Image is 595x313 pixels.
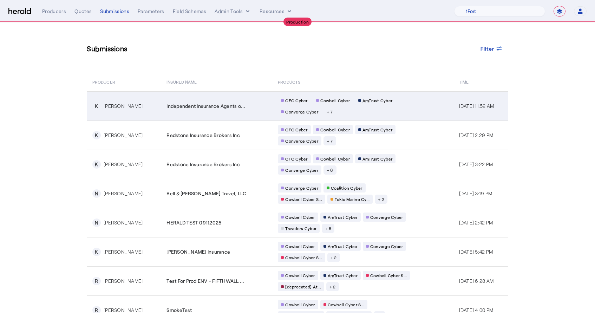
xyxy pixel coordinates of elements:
[92,248,101,256] div: K
[92,160,101,169] div: K
[285,196,322,202] span: Cowbell Cyber S...
[459,249,493,255] span: [DATE] 5:42 PM
[285,109,318,115] span: Converge Cyber
[283,18,312,26] div: Production
[459,278,494,284] span: [DATE] 6:28 AM
[459,220,493,226] span: [DATE] 2:42 PM
[320,127,350,132] span: Cowbell Cyber
[327,109,333,115] span: + 7
[285,185,318,191] span: Converge Cyber
[328,243,358,249] span: AmTrust Cyber
[104,161,143,168] div: [PERSON_NAME]
[285,226,316,231] span: Travelers Cyber
[335,196,370,202] span: Tokio Marine Cy...
[166,132,240,139] span: Redstone Insurance Brokers Inc
[166,190,246,197] span: Bell & [PERSON_NAME] Travel, LLC
[480,45,495,52] span: Filter
[285,156,307,162] span: CFC Cyber
[328,302,365,307] span: Cowbell Cyber S...
[285,273,315,278] span: Cowbell Cyber
[285,284,321,289] span: [deprecated] At...
[362,98,392,103] span: AmTrust Cyber
[459,307,493,313] span: [DATE] 4:00 PM
[8,8,31,15] img: Herald Logo
[285,302,315,307] span: Cowbell Cyber
[104,248,143,255] div: [PERSON_NAME]
[104,132,143,139] div: [PERSON_NAME]
[166,248,230,255] span: [PERSON_NAME] Insurance
[331,255,337,260] span: + 2
[475,42,509,55] button: Filter
[285,167,318,173] span: Converge Cyber
[370,214,403,220] span: Converge Cyber
[285,255,322,260] span: Cowbell Cyber S...
[166,278,244,285] span: Test For Prod ENV - FIFTHWALL ...
[166,219,221,226] span: HERALD TEST 09112025
[329,284,336,289] span: + 2
[87,44,127,53] h3: Submissions
[138,8,164,15] div: Parameters
[74,8,92,15] div: Quotes
[285,243,315,249] span: Cowbell Cyber
[285,214,315,220] span: Cowbell Cyber
[260,8,293,15] button: Resources dropdown menu
[370,243,403,249] span: Converge Cyber
[362,156,392,162] span: AmTrust Cyber
[104,219,143,226] div: [PERSON_NAME]
[327,138,333,144] span: + 7
[92,131,101,139] div: K
[92,277,101,285] div: R
[320,98,350,103] span: Cowbell Cyber
[285,127,307,132] span: CFC Cyber
[42,8,66,15] div: Producers
[327,167,333,173] span: + 6
[215,8,251,15] button: internal dropdown menu
[92,219,101,227] div: N
[370,273,407,278] span: Cowbell Cyber S...
[378,196,384,202] span: + 2
[166,78,197,85] span: Insured Name
[104,103,143,110] div: [PERSON_NAME]
[459,78,469,85] span: Time
[459,132,493,138] span: [DATE] 2:29 PM
[285,138,318,144] span: Converge Cyber
[92,189,101,198] div: N
[166,161,240,168] span: Redstone Insurance Brokers Inc
[92,102,101,110] div: K
[166,103,245,110] span: Independent Insurance Agents o...
[325,226,331,231] span: + 5
[459,190,492,196] span: [DATE] 3:19 PM
[278,78,300,85] span: PRODUCTS
[104,278,143,285] div: [PERSON_NAME]
[320,156,350,162] span: Cowbell Cyber
[100,8,129,15] div: Submissions
[362,127,392,132] span: AmTrust Cyber
[173,8,207,15] div: Field Schemas
[92,78,115,85] span: PRODUCER
[285,98,307,103] span: CFC Cyber
[104,190,143,197] div: [PERSON_NAME]
[328,214,358,220] span: AmTrust Cyber
[459,161,493,167] span: [DATE] 3:22 PM
[331,185,362,191] span: Coalition Cyber
[459,103,494,109] span: [DATE] 11:52 AM
[328,273,358,278] span: AmTrust Cyber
